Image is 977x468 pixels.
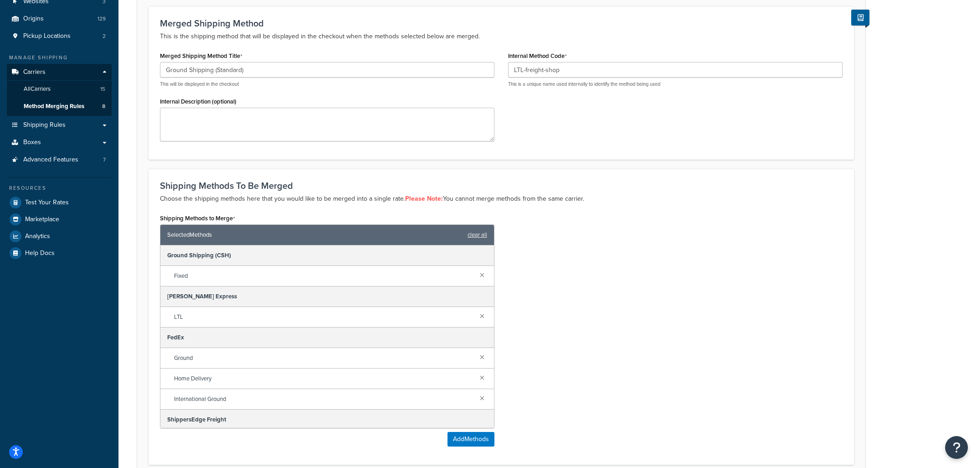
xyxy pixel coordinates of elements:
[160,286,494,307] div: [PERSON_NAME] Express
[7,28,112,45] a: Pickup Locations2
[160,193,843,204] p: Choose the shipping methods here that you would like to be merged into a single rate. You cannot ...
[468,229,487,241] a: clear all
[25,216,59,224] span: Marketplace
[7,228,112,244] a: Analytics
[851,10,869,26] button: Show Help Docs
[7,134,112,151] a: Boxes
[23,139,41,146] span: Boxes
[7,64,112,81] a: Carriers
[7,98,112,115] li: Method Merging Rules
[25,233,50,240] span: Analytics
[160,31,843,42] p: This is the shipping method that will be displayed in the checkout when the methods selected belo...
[160,52,242,60] label: Merged Shipping Method Title
[174,372,473,385] span: Home Delivery
[7,98,112,115] a: Method Merging Rules8
[7,10,112,27] li: Origins
[23,121,66,129] span: Shipping Rules
[23,15,44,23] span: Origins
[7,28,112,45] li: Pickup Locations
[7,194,112,211] a: Test Your Rates
[508,81,843,88] p: This is a unique name used internally to identify the method being used
[160,215,235,222] label: Shipping Methods to Merge
[7,10,112,27] a: Origins129
[508,52,567,60] label: Internal Method Code
[174,352,473,364] span: Ground
[447,432,494,447] button: AddMethods
[7,151,112,168] a: Advanced Features7
[7,245,112,261] a: Help Docs
[174,270,473,282] span: Fixed
[103,32,106,40] span: 2
[160,18,843,28] h3: Merged Shipping Method
[7,54,112,62] div: Manage Shipping
[98,15,106,23] span: 129
[174,393,473,406] span: International Ground
[167,229,463,241] span: Selected Methods
[160,181,843,191] h3: Shipping Methods To Be Merged
[160,328,494,348] div: FedEx
[7,81,112,98] a: AllCarriers15
[102,103,105,110] span: 8
[160,245,494,266] div: Ground Shipping (CSH)
[25,199,69,207] span: Test Your Rates
[7,117,112,134] a: Shipping Rules
[23,156,78,164] span: Advanced Features
[7,151,112,168] li: Advanced Features
[23,32,71,40] span: Pickup Locations
[160,410,494,430] div: ShippersEdge Freight
[160,81,494,88] p: This will be displayed in the checkout
[7,64,112,116] li: Carriers
[103,156,106,164] span: 7
[23,68,46,76] span: Carriers
[24,85,51,93] span: All Carriers
[100,85,105,93] span: 15
[945,436,968,459] button: Open Resource Center
[405,194,443,203] strong: Please Note:
[7,211,112,228] a: Marketplace
[174,311,473,323] span: LTL
[7,184,112,192] div: Resources
[25,250,55,257] span: Help Docs
[160,98,237,105] label: Internal Description (optional)
[24,103,84,110] span: Method Merging Rules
